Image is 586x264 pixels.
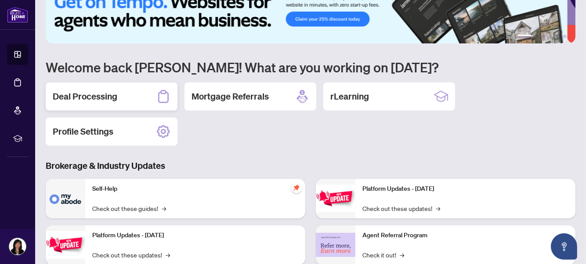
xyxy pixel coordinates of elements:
[551,233,577,260] button: Open asap
[563,35,567,38] button: 6
[542,35,546,38] button: 3
[92,184,298,194] p: Self-Help
[92,250,170,260] a: Check out these updates!→
[162,203,166,213] span: →
[362,184,568,194] p: Platform Updates - [DATE]
[556,35,560,38] button: 5
[7,7,28,23] img: logo
[362,250,404,260] a: Check it out!→
[166,250,170,260] span: →
[436,203,440,213] span: →
[92,231,298,240] p: Platform Updates - [DATE]
[53,125,113,138] h2: Profile Settings
[46,59,575,75] h1: Welcome back [PERSON_NAME]! What are you working on [DATE]?
[549,35,553,38] button: 4
[46,160,575,172] h3: Brokerage & Industry Updates
[362,231,568,240] p: Agent Referral Program
[362,203,440,213] a: Check out these updates!→
[9,238,26,255] img: Profile Icon
[46,179,85,218] img: Self-Help
[192,90,269,103] h2: Mortgage Referrals
[291,182,302,193] span: pushpin
[316,185,355,212] img: Platform Updates - June 23, 2025
[92,203,166,213] a: Check out these guides!→
[330,90,369,103] h2: rLearning
[53,90,117,103] h2: Deal Processing
[535,35,539,38] button: 2
[316,233,355,257] img: Agent Referral Program
[46,231,85,259] img: Platform Updates - September 16, 2025
[517,35,532,38] button: 1
[400,250,404,260] span: →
